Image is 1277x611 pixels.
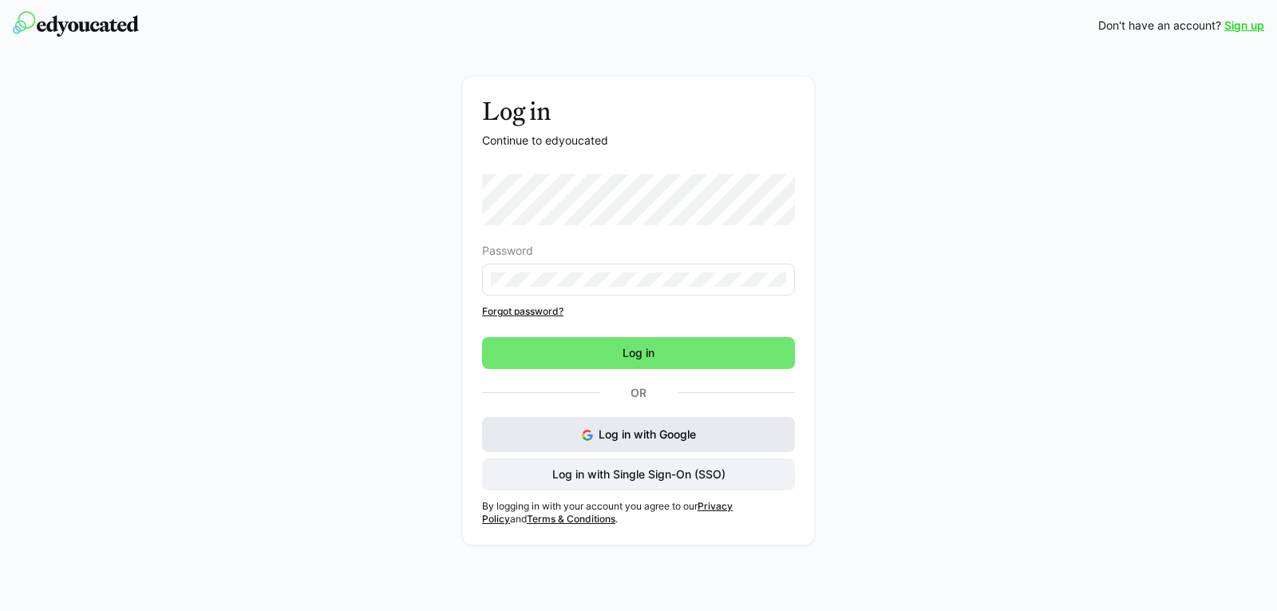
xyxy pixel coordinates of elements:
a: Terms & Conditions [527,513,615,525]
span: Password [482,244,533,257]
span: Log in [620,345,657,361]
button: Log in with Single Sign-On (SSO) [482,458,795,490]
p: Or [599,382,678,404]
a: Privacy Policy [482,500,733,525]
img: edyoucated [13,11,139,37]
button: Log in with Google [482,417,795,452]
a: Sign up [1224,18,1264,34]
button: Log in [482,337,795,369]
a: Forgot password? [482,305,795,318]
span: Log in with Single Sign-On (SSO) [550,466,728,482]
p: By logging in with your account you agree to our and . [482,500,795,526]
span: Log in with Google [599,427,696,441]
span: Don't have an account? [1098,18,1221,34]
h3: Log in [482,96,795,126]
p: Continue to edyoucated [482,133,795,149]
